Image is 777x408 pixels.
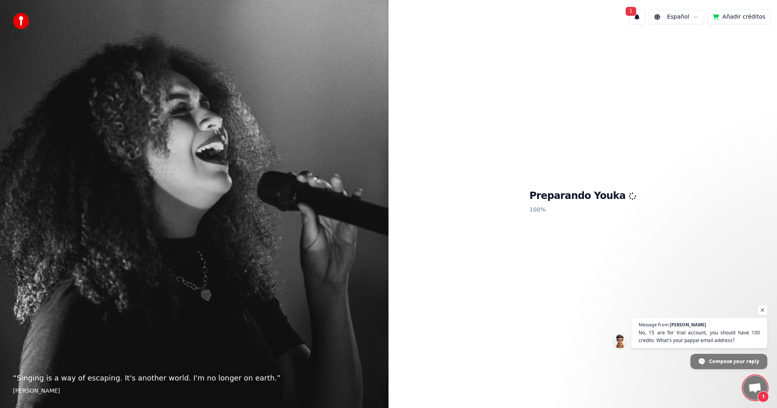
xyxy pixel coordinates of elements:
[13,387,376,395] footer: [PERSON_NAME]
[628,10,645,24] button: 1
[639,329,760,344] span: No, 15 are for trial account, you should have 100 credits. What's your papyal email address?
[626,7,636,16] span: 1
[758,391,769,402] span: 1
[639,322,669,327] span: Message from
[670,322,706,327] span: [PERSON_NAME]
[529,203,636,217] p: 100 %
[743,376,767,400] a: Open chat
[13,372,376,384] p: “ Singing is a way of escaping. It's another world. I'm no longer on earth. ”
[13,13,29,29] img: youka
[529,190,636,203] h1: Preparando Youka
[707,10,771,24] button: Añadir créditos
[709,354,759,368] span: Compose your reply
